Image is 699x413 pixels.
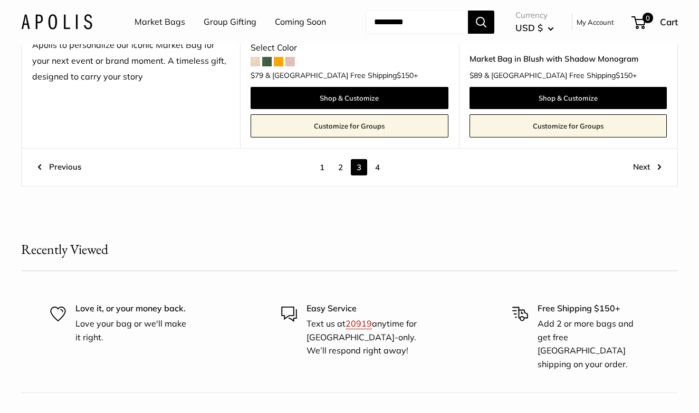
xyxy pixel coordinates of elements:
span: Currency [515,8,554,23]
button: USD $ [515,19,554,36]
a: Group Gifting [204,14,256,30]
span: & [GEOGRAPHIC_DATA] Free Shipping + [484,72,637,79]
a: Customize for Groups [251,114,448,137]
a: Coming Soon [275,14,326,30]
span: $89 [470,71,482,80]
p: Add 2 or more bags and get free [GEOGRAPHIC_DATA] shipping on your order. [538,317,649,371]
span: $150 [397,71,414,80]
a: 4 [369,159,386,175]
iframe: Sign Up via Text for Offers [8,373,113,405]
a: Shop & Customize [251,87,448,109]
a: 20919 [346,318,372,329]
a: Shop & Customize [470,87,667,109]
div: Select Color [251,40,448,56]
input: Search... [366,11,468,34]
p: Love your bag or we'll make it right. [75,317,187,344]
a: Previous [37,159,81,175]
a: Next [633,159,662,175]
span: & [GEOGRAPHIC_DATA] Free Shipping + [265,72,418,79]
a: 2 [332,159,349,175]
a: Market Bags [135,14,185,30]
span: $79 [251,71,263,80]
span: 0 [643,13,653,23]
a: 1 [314,159,330,175]
img: Apolis [21,14,92,29]
p: Easy Service [307,302,418,316]
a: Market Bag in Blush with Shadow Monogram [470,53,667,65]
span: Cart [660,16,678,27]
p: Free Shipping $150+ [538,302,649,316]
button: Search [468,11,494,34]
p: Text us at anytime for [GEOGRAPHIC_DATA]-only. We’ll respond right away! [307,317,418,358]
a: Customize for Groups [470,114,667,137]
span: USD $ [515,22,543,33]
a: My Account [577,16,614,28]
div: Co-create something lasting — partner with Apolis to personalize our iconic Market Bag for your n... [32,22,229,85]
a: 0 Cart [633,14,678,31]
span: $150 [616,71,633,80]
p: Love it, or your money back. [75,302,187,316]
h2: Recently Viewed [21,239,108,260]
span: 3 [351,159,367,175]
